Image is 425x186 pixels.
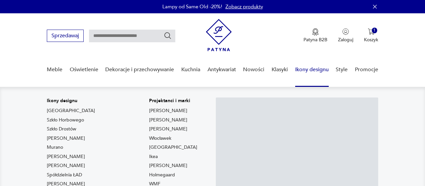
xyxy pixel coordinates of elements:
[303,37,327,43] p: Patyna B2B
[47,153,85,160] a: [PERSON_NAME]
[342,28,349,35] img: Ikonka użytkownika
[47,172,82,178] a: Spółdzielnia ŁAD
[181,57,200,83] a: Kuchnia
[162,3,222,10] p: Lampy od Same Old -20%!
[149,144,197,151] a: [GEOGRAPHIC_DATA]
[355,57,378,83] a: Promocje
[272,57,288,83] a: Klasyki
[149,135,171,142] a: Włocławek
[164,32,172,40] button: Szukaj
[372,28,378,33] div: 1
[364,37,378,43] p: Koszyk
[47,34,84,39] a: Sprzedawaj
[368,28,375,35] img: Ikona koszyka
[149,153,158,160] a: Ikea
[303,28,327,43] button: Patyna B2B
[47,135,85,142] a: [PERSON_NAME]
[105,57,174,83] a: Dekoracje i przechowywanie
[338,37,353,43] p: Zaloguj
[243,57,264,83] a: Nowości
[149,172,175,178] a: Holmegaard
[70,57,98,83] a: Oświetlenie
[47,57,62,83] a: Meble
[47,117,84,123] a: Szkło Horbowego
[303,28,327,43] a: Ikona medaluPatyna B2B
[149,97,197,104] p: Projektanci i marki
[336,57,348,83] a: Style
[47,162,85,169] a: [PERSON_NAME]
[149,107,187,114] a: [PERSON_NAME]
[295,57,329,83] a: Ikony designu
[149,117,187,123] a: [PERSON_NAME]
[338,28,353,43] button: Zaloguj
[47,30,84,42] button: Sprzedawaj
[149,162,187,169] a: [PERSON_NAME]
[208,57,236,83] a: Antykwariat
[225,3,263,10] a: Zobacz produkty
[206,19,232,51] img: Patyna - sklep z meblami i dekoracjami vintage
[47,144,63,151] a: Murano
[47,107,95,114] a: [GEOGRAPHIC_DATA]
[312,28,319,36] img: Ikona medalu
[364,28,378,43] button: 1Koszyk
[149,126,187,132] a: [PERSON_NAME]
[47,97,129,104] p: Ikony designu
[47,126,76,132] a: Szkło Drostów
